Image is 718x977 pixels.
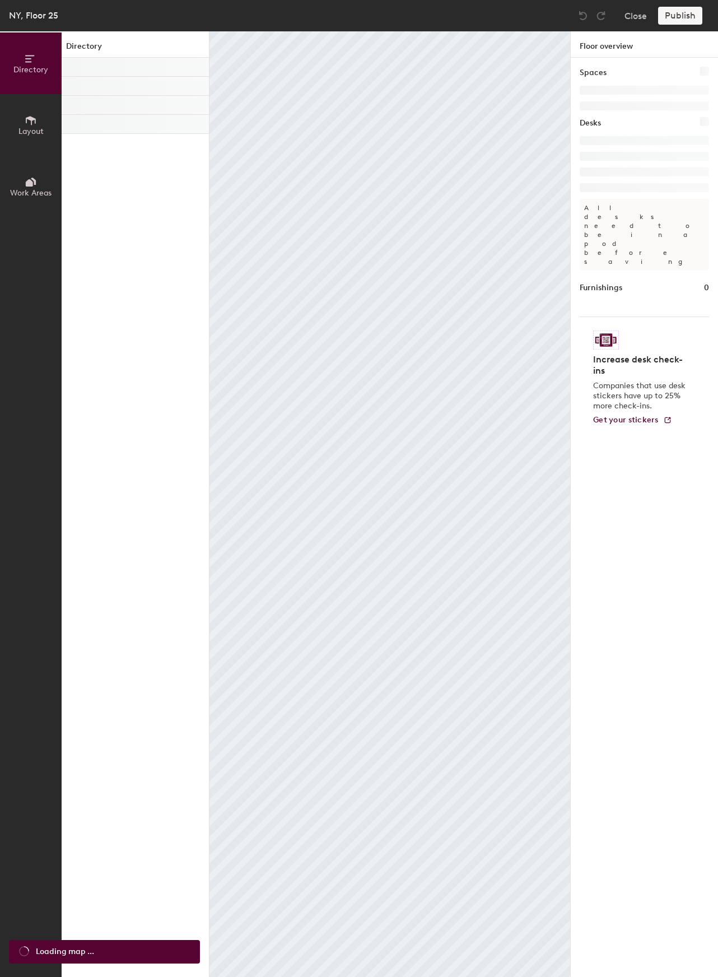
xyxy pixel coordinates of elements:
[580,199,709,271] p: All desks need to be in a pod before saving
[704,282,709,294] h1: 0
[9,8,58,22] div: NY, Floor 25
[593,415,659,425] span: Get your stickers
[577,10,589,21] img: Undo
[571,31,718,58] h1: Floor overview
[593,416,672,425] a: Get your stickers
[593,354,689,376] h4: Increase desk check-ins
[13,65,48,75] span: Directory
[595,10,607,21] img: Redo
[580,117,601,129] h1: Desks
[209,31,570,977] canvas: Map
[580,282,622,294] h1: Furnishings
[18,127,44,136] span: Layout
[36,946,94,958] span: Loading map ...
[580,67,607,79] h1: Spaces
[593,381,689,411] p: Companies that use desk stickers have up to 25% more check-ins.
[62,40,209,58] h1: Directory
[624,7,647,25] button: Close
[593,331,619,350] img: Sticker logo
[10,188,52,198] span: Work Areas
